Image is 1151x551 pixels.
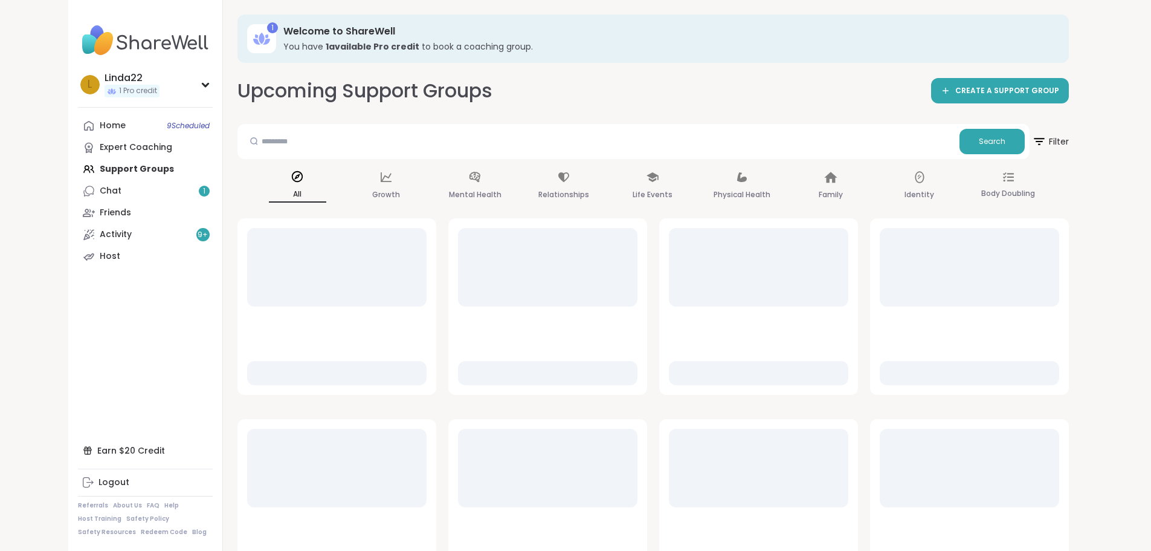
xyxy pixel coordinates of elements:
a: Safety Policy [126,515,169,523]
div: Earn $20 Credit [78,440,213,461]
img: ShareWell Nav Logo [78,19,213,62]
div: Chat [100,185,121,197]
a: Friends [78,202,213,224]
a: Activity9+ [78,224,213,246]
span: L [88,77,92,93]
p: Family [819,187,843,202]
a: FAQ [147,501,160,510]
a: Help [164,501,179,510]
span: Filter [1032,127,1069,156]
div: Logout [98,477,129,489]
div: Activity [100,229,132,241]
span: CREATE A SUPPORT GROUP [955,86,1059,96]
p: Life Events [633,187,672,202]
p: All [269,187,326,203]
div: Host [100,250,120,262]
span: 9 Scheduled [167,121,210,131]
a: Chat1 [78,180,213,202]
div: Linda22 [105,71,160,85]
a: Expert Coaching [78,137,213,158]
div: Expert Coaching [100,142,172,154]
div: Home [100,120,126,132]
span: 9 + [198,230,208,240]
a: Logout [78,472,213,494]
a: Home9Scheduled [78,115,213,137]
button: Search [959,129,1025,154]
p: Relationships [538,187,589,202]
h3: You have to book a coaching group. [283,41,1052,53]
b: 1 available Pro credit [326,41,419,53]
a: Blog [192,528,207,536]
p: Mental Health [449,187,501,202]
a: CREATE A SUPPORT GROUP [931,78,1069,103]
p: Identity [904,187,934,202]
span: 1 [203,186,205,197]
h2: Upcoming Support Groups [237,77,492,105]
div: 1 [267,22,278,33]
a: Host Training [78,515,121,523]
a: Safety Resources [78,528,136,536]
p: Physical Health [714,187,770,202]
a: Redeem Code [141,528,187,536]
a: Host [78,246,213,267]
div: Friends [100,207,131,219]
span: Search [979,136,1005,147]
span: 1 Pro credit [119,86,157,96]
a: About Us [113,501,142,510]
p: Body Doubling [981,186,1035,201]
button: Filter [1032,124,1069,159]
a: Referrals [78,501,108,510]
h3: Welcome to ShareWell [283,25,1052,38]
p: Growth [372,187,400,202]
